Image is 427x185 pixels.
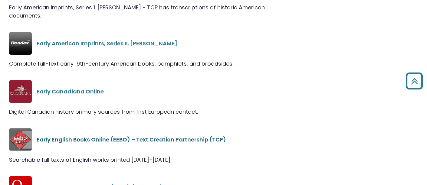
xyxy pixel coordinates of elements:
a: Early English Books Online (EEBO) – Text Creation Partnership (TCP) [37,136,226,143]
div: Complete full-text early 19th-century American books, pamphlets, and broadsides. [9,60,279,68]
div: Digital Canadian history primary sources from first European contact. [9,108,279,116]
a: Early American Imprints, Series II. [PERSON_NAME] [37,40,177,47]
a: Back to Top [404,75,425,86]
a: Early Canadiana Online [37,88,104,95]
div: Early American Imprints, Series 1. [PERSON_NAME] - TCP has transcriptions of historic American do... [9,3,279,20]
div: Searchable full texts of English works printed [DATE]–[DATE]. [9,156,279,164]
